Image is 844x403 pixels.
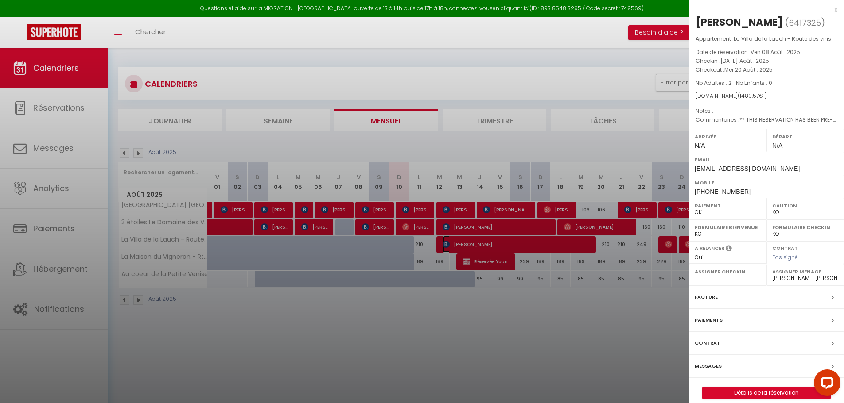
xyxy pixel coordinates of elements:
span: N/A [772,142,782,149]
iframe: LiveChat chat widget [807,366,844,403]
div: [DOMAIN_NAME] [696,92,837,100]
span: 6417325 [789,17,821,28]
span: ( € ) [738,92,767,100]
span: Pas signé [772,253,798,261]
span: [PHONE_NUMBER] [695,188,751,195]
label: A relancer [695,245,724,252]
span: 1489.57 [740,92,759,100]
span: Ven 08 Août . 2025 [751,48,800,56]
p: Date de réservation : [696,48,837,57]
label: Arrivée [695,132,761,141]
p: Commentaires : [696,115,837,124]
span: Nb Enfants : 0 [736,79,772,87]
span: [DATE] Août . 2025 [720,57,769,65]
label: Messages [695,361,722,371]
span: [EMAIL_ADDRESS][DOMAIN_NAME] [695,165,800,172]
span: Mer 20 Août . 2025 [724,66,773,73]
p: Checkout : [696,65,837,74]
label: Formulaire Checkin [772,223,838,232]
label: Caution [772,201,838,210]
label: Mobile [695,178,838,187]
label: Facture [695,292,718,302]
div: [PERSON_NAME] [696,15,783,29]
span: La Villa de la Lauch - Route des vins [734,35,831,42]
label: Paiement [695,201,761,210]
label: Paiements [695,315,723,325]
p: Notes : [696,107,837,115]
p: Appartement : [696,35,837,43]
div: x [689,4,837,15]
p: Checkin : [696,57,837,65]
label: Contrat [772,245,798,250]
span: - [713,107,716,115]
label: Assigner Checkin [695,267,761,276]
label: Formulaire Bienvenue [695,223,761,232]
label: Email [695,155,838,164]
span: Nb Adultes : 2 - [696,79,772,87]
label: Départ [772,132,838,141]
span: ( ) [785,16,825,29]
a: Détails de la réservation [703,387,830,399]
i: Sélectionner OUI si vous souhaiter envoyer les séquences de messages post-checkout [726,245,732,254]
label: Contrat [695,338,720,348]
label: Assigner Menage [772,267,838,276]
span: N/A [695,142,705,149]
